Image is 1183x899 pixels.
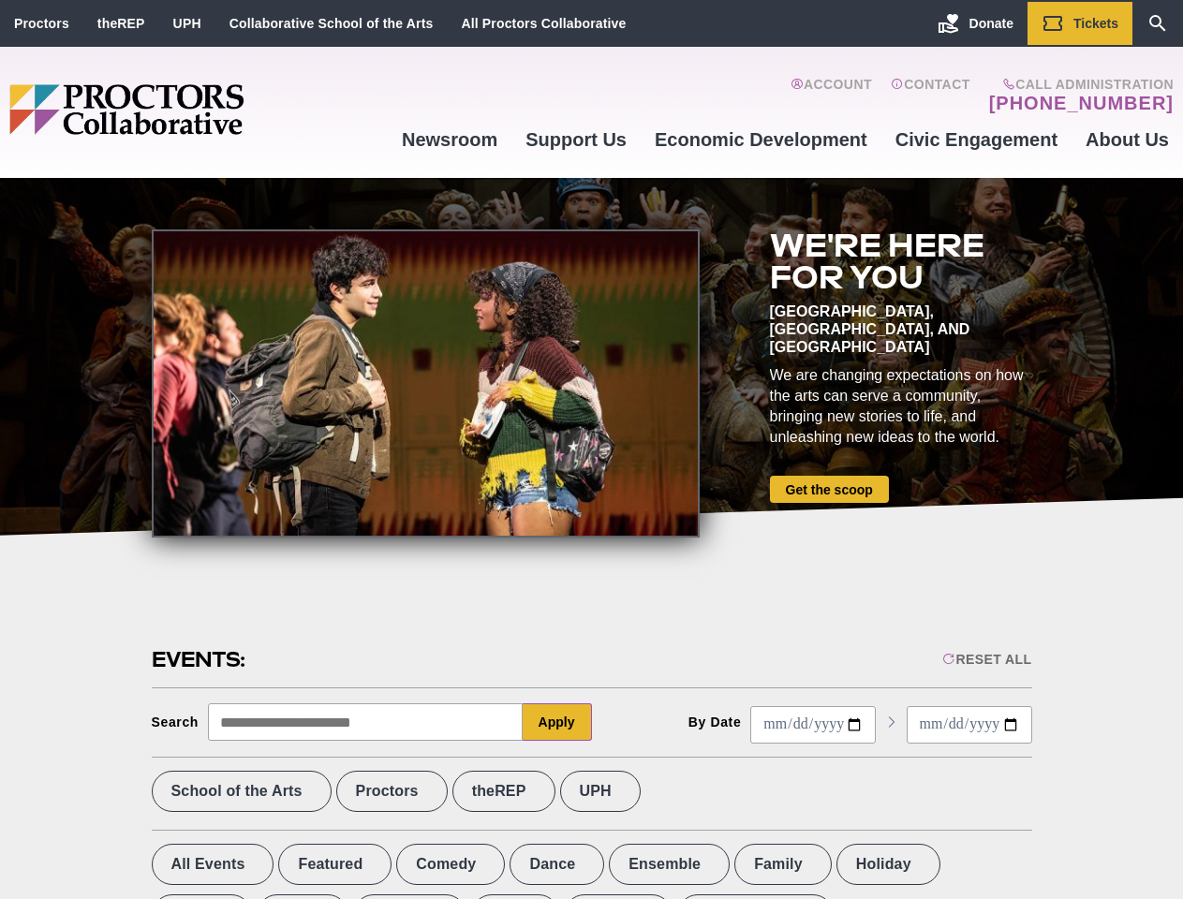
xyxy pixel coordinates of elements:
label: Featured [278,844,392,885]
label: All Events [152,844,274,885]
span: Donate [969,16,1013,31]
label: theREP [452,771,555,812]
label: UPH [560,771,641,812]
h2: We're here for you [770,229,1032,293]
div: [GEOGRAPHIC_DATA], [GEOGRAPHIC_DATA], and [GEOGRAPHIC_DATA] [770,302,1032,356]
label: Ensemble [609,844,730,885]
label: Comedy [396,844,505,885]
span: Tickets [1073,16,1118,31]
a: theREP [97,16,145,31]
a: Support Us [511,114,641,165]
label: Family [734,844,832,885]
a: About Us [1072,114,1183,165]
div: By Date [688,715,742,730]
h2: Events: [152,645,248,674]
div: We are changing expectations on how the arts can serve a community, bringing new stories to life,... [770,365,1032,448]
a: Contact [891,77,970,114]
button: Apply [523,703,592,741]
a: Proctors [14,16,69,31]
a: Collaborative School of the Arts [229,16,434,31]
label: Holiday [836,844,940,885]
a: Search [1132,2,1183,45]
img: Proctors logo [9,84,388,135]
a: Tickets [1028,2,1132,45]
label: Dance [510,844,604,885]
a: Newsroom [388,114,511,165]
div: Reset All [942,652,1031,667]
span: Call Administration [983,77,1174,92]
a: Civic Engagement [881,114,1072,165]
div: Search [152,715,200,730]
a: UPH [173,16,201,31]
label: School of the Arts [152,771,332,812]
a: Donate [924,2,1028,45]
a: Get the scoop [770,476,889,503]
a: [PHONE_NUMBER] [989,92,1174,114]
label: Proctors [336,771,448,812]
a: All Proctors Collaborative [461,16,626,31]
a: Account [791,77,872,114]
a: Economic Development [641,114,881,165]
